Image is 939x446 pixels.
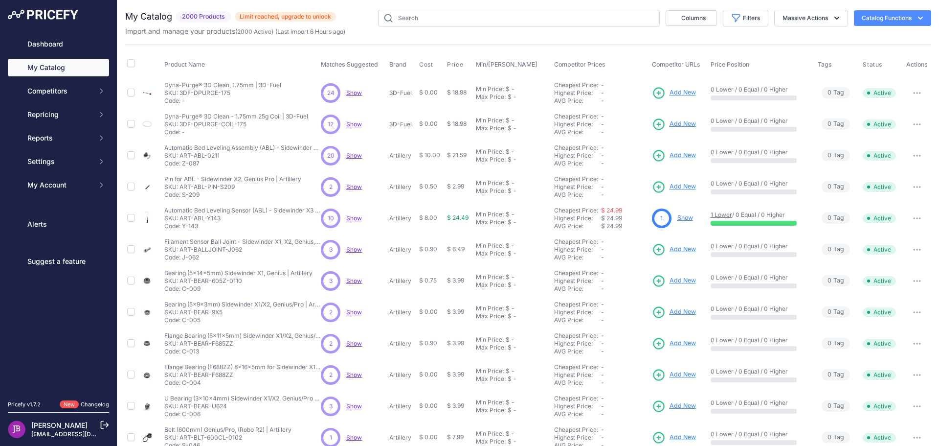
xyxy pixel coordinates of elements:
[510,117,514,124] div: -
[508,156,512,164] div: $
[447,120,467,127] span: $ 18.98
[329,308,333,317] span: 2
[512,156,516,164] div: -
[601,277,604,284] span: -
[554,81,598,89] a: Cheapest Price:
[652,399,696,413] a: Add New
[822,212,850,224] span: Tag
[476,312,506,320] div: Max Price:
[508,93,512,101] div: $
[237,28,271,35] a: 2000 Active
[601,308,604,316] span: -
[601,191,604,198] span: -
[863,245,896,255] span: Active
[554,301,598,308] a: Cheapest Price:
[652,431,696,445] a: Add New
[670,433,696,442] span: Add New
[554,152,601,160] div: Highest Price:
[670,276,696,285] span: Add New
[506,85,510,93] div: $
[711,180,808,188] p: 0 Lower / 0 Equal / 0 Higher
[476,124,506,132] div: Max Price:
[827,151,831,160] span: 0
[601,120,604,128] span: -
[419,245,437,253] span: $ 0.90
[164,160,321,167] p: Code: Z-087
[329,183,333,191] span: 2
[275,28,345,35] span: (Last import 6 Hours ago)
[378,10,660,26] input: Search
[554,183,601,191] div: Highest Price:
[652,337,696,351] a: Add New
[601,246,604,253] span: -
[711,211,808,219] p: / 0 Equal / 0 Higher
[476,305,504,312] div: Min Price:
[670,182,696,191] span: Add New
[822,275,850,286] span: Tag
[389,214,415,222] p: Artillery
[164,207,321,214] p: Automatic Bed Leveling Sensor (ABL) - Sidewinder X3 & X4 | Artillery
[601,144,604,151] span: -
[506,117,510,124] div: $
[329,245,333,254] span: 3
[863,61,884,69] button: Status
[512,187,516,195] div: -
[601,128,604,136] span: -
[822,244,850,255] span: Tag
[164,128,308,136] p: Code: -
[510,179,514,187] div: -
[711,274,808,282] p: 0 Lower / 0 Equal / 0 Higher
[601,152,604,159] span: -
[164,285,313,293] p: Code: C-009
[346,434,362,441] span: Show
[27,157,91,166] span: Settings
[863,88,896,98] span: Active
[822,338,850,349] span: Tag
[670,119,696,129] span: Add New
[476,117,504,124] div: Min Price:
[863,119,896,129] span: Active
[510,273,514,281] div: -
[554,89,601,97] div: Highest Price:
[346,402,362,410] a: Show
[554,175,598,183] a: Cheapest Price:
[164,269,313,277] p: Bearing (5x14x5mm) Sidewinder X1, Genius | Artillery
[670,307,696,317] span: Add New
[419,151,440,159] span: $ 10.00
[554,61,605,68] span: Competitor Prices
[601,175,604,183] span: -
[863,151,896,161] span: Active
[554,308,601,316] div: Highest Price:
[670,370,696,379] span: Add New
[601,301,604,308] span: -
[506,179,510,187] div: $
[554,363,598,371] a: Cheapest Price:
[329,277,333,285] span: 3
[81,401,109,408] a: Changelog
[508,187,512,195] div: $
[8,10,78,20] img: Pricefy Logo
[476,242,504,250] div: Min Price:
[476,61,537,68] span: Min/[PERSON_NAME]
[419,308,438,315] span: $ 0.00
[164,61,205,68] span: Product Name
[346,120,362,128] a: Show
[447,61,465,69] button: Price
[346,371,362,378] a: Show
[346,308,362,316] span: Show
[818,61,832,68] span: Tags
[554,340,601,348] div: Highest Price:
[512,281,516,289] div: -
[476,85,504,93] div: Min Price:
[176,11,231,23] span: 2000 Products
[822,87,850,98] span: Tag
[652,274,696,288] a: Add New
[601,207,622,214] a: $ 24.99
[554,113,598,120] a: Cheapest Price:
[164,120,308,128] p: SKU: 3DF-DPURGE-COIL-175
[863,213,896,223] span: Active
[447,245,465,253] span: $ 6.49
[601,214,622,222] span: $ 24.99
[508,312,512,320] div: $
[389,246,415,254] p: Artillery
